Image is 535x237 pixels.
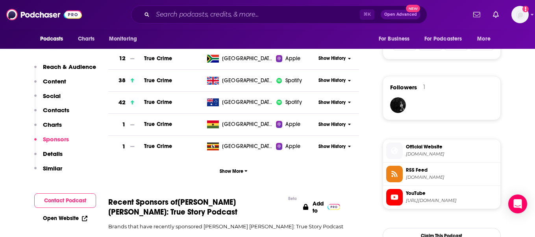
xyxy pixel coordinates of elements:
button: Show profile menu [511,6,529,23]
a: 1 [108,114,144,135]
svg: Add a profile image [522,6,529,12]
span: Show History [318,99,346,106]
p: Charts [43,121,62,128]
span: Spotify [285,98,302,106]
a: Add to [303,197,340,217]
button: Show History [316,77,354,84]
button: Contact Podcast [34,193,96,208]
span: Open Advanced [384,13,417,17]
img: iconImage [276,99,282,106]
img: User Profile [511,6,529,23]
button: Details [34,150,63,165]
span: Show More [220,168,248,174]
button: Open AdvancedNew [381,10,420,19]
span: South Africa [222,55,273,63]
a: Apple [276,120,316,128]
p: Social [43,92,61,100]
button: open menu [35,31,74,46]
a: 42 [108,92,144,113]
button: Content [34,78,66,92]
span: https://www.youtube.com/@RayWilliamJohnson [406,198,497,204]
span: More [477,33,491,44]
a: Official Website[DOMAIN_NAME] [386,143,497,159]
button: Social [34,92,61,107]
span: Charts [78,33,95,44]
a: Show notifications dropdown [470,8,483,21]
p: Similar [43,165,62,172]
a: 1 [108,136,144,157]
img: iconImage [276,78,282,84]
a: 38 [108,70,144,91]
span: RSS Feed [406,167,497,174]
a: Show notifications dropdown [490,8,502,21]
span: Ghana [222,120,273,128]
a: [GEOGRAPHIC_DATA] [204,98,276,106]
span: New [406,5,420,12]
a: True Crime [144,99,172,106]
img: Neerdowell [390,97,406,113]
a: Apple [276,55,316,63]
span: For Podcasters [424,33,462,44]
div: 1 [423,83,425,91]
span: Show History [318,121,346,128]
a: True Crime [144,77,172,84]
a: True Crime [144,143,172,150]
button: open menu [419,31,474,46]
p: Sponsors [43,135,69,143]
a: [GEOGRAPHIC_DATA] [204,77,276,85]
a: Charts [73,31,100,46]
span: Followers [390,83,417,91]
button: Show History [316,121,354,128]
img: Podchaser - Follow, Share and Rate Podcasts [6,7,82,22]
span: Show History [318,143,346,150]
h3: 42 [118,98,126,107]
div: Beta [288,196,297,201]
h3: 12 [119,54,126,63]
a: iconImageSpotify [276,77,316,85]
span: Apple [285,143,300,150]
span: Spotify [285,77,302,85]
a: YouTube[URL][DOMAIN_NAME] [386,189,497,206]
div: Search podcasts, credits, & more... [131,6,427,24]
button: Similar [34,165,62,179]
span: ⌘ K [360,9,374,20]
span: Official Website [406,143,497,150]
a: [GEOGRAPHIC_DATA] [204,120,276,128]
a: [GEOGRAPHIC_DATA] [204,143,276,150]
span: United Kingdom [222,77,273,85]
button: Show More [108,164,359,178]
span: Logged in as evankrask [511,6,529,23]
span: youtube.com [406,151,497,157]
h3: 1 [122,142,126,151]
span: True Crime [144,55,172,62]
button: Reach & Audience [34,63,96,78]
button: open menu [104,31,147,46]
a: True Crime [144,121,172,128]
span: Apple [285,55,300,63]
span: Podcasts [40,33,63,44]
a: [GEOGRAPHIC_DATA] [204,55,276,63]
h3: 38 [118,76,126,85]
button: Charts [34,121,62,135]
button: open menu [373,31,420,46]
p: Add to [313,200,324,214]
button: Contacts [34,106,69,121]
span: Uganda [222,143,273,150]
input: Search podcasts, credits, & more... [153,8,360,21]
a: RSS Feed[DOMAIN_NAME] [386,166,497,182]
button: Show History [316,143,354,150]
span: Monitoring [109,33,137,44]
p: Content [43,78,66,85]
span: Recent Sponsors of [PERSON_NAME] [PERSON_NAME]: True Story Podcast [108,197,285,217]
a: 12 [108,48,144,69]
p: Brands that have recently sponsored [PERSON_NAME] [PERSON_NAME]: True Story Podcast [108,223,359,230]
button: Show History [316,99,354,106]
p: Reach & Audience [43,63,96,70]
img: Pro Logo [328,204,341,210]
a: iconImageSpotify [276,98,316,106]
